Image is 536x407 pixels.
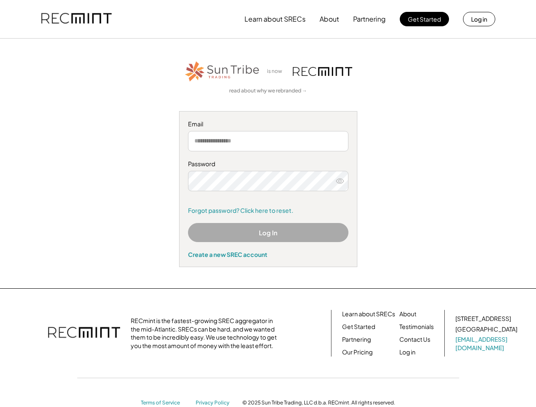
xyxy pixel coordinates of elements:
[455,315,511,323] div: [STREET_ADDRESS]
[463,12,495,26] button: Log in
[188,120,348,128] div: Email
[188,160,348,168] div: Password
[399,323,434,331] a: Testimonials
[293,67,352,76] img: recmint-logotype%403x.png
[400,12,449,26] button: Get Started
[196,399,234,407] a: Privacy Policy
[229,87,307,95] a: read about why we rebranded →
[188,223,348,242] button: Log In
[399,348,415,357] a: Log in
[353,11,386,28] button: Partnering
[188,206,348,215] a: Forgot password? Click here to reset.
[320,11,339,28] button: About
[244,11,306,28] button: Learn about SRECs
[131,317,281,350] div: RECmint is the fastest-growing SREC aggregator in the mid-Atlantic. SRECs can be hard, and we wan...
[342,348,373,357] a: Our Pricing
[141,399,188,407] a: Terms of Service
[399,310,416,318] a: About
[342,323,375,331] a: Get Started
[188,251,348,258] div: Create a new SREC account
[399,335,430,344] a: Contact Us
[41,5,112,33] img: recmint-logotype%403x.png
[455,335,519,352] a: [EMAIL_ADDRESS][DOMAIN_NAME]
[455,325,517,334] div: [GEOGRAPHIC_DATA]
[48,318,120,348] img: recmint-logotype%403x.png
[342,335,371,344] a: Partnering
[265,68,289,75] div: is now
[184,60,261,83] img: STT_Horizontal_Logo%2B-%2BColor.png
[242,399,395,406] div: © 2025 Sun Tribe Trading, LLC d.b.a. RECmint. All rights reserved.
[342,310,395,318] a: Learn about SRECs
